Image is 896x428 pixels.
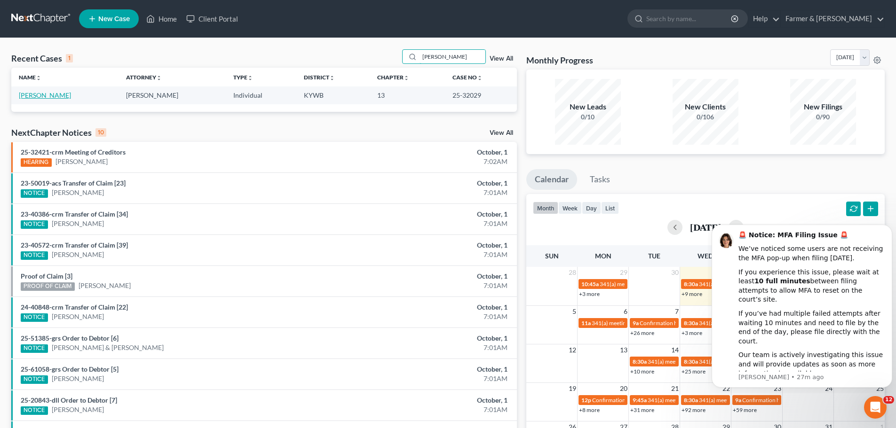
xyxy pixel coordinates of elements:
td: 25-32029 [445,86,517,104]
a: [PERSON_NAME] [79,281,131,290]
div: NOTICE [21,220,48,229]
a: +3 more [682,329,702,336]
a: 25-20843-dll Order to Debtor [7] [21,396,117,404]
div: October, 1 [351,210,507,219]
div: 0/106 [673,112,738,122]
span: 12 [883,396,894,404]
div: 7:01AM [351,219,507,228]
span: 14 [670,344,680,356]
a: Calendar [526,169,577,190]
div: October, 1 [351,148,507,157]
span: 12 [568,344,577,356]
a: 25-61058-grs Order to Debtor [5] [21,365,119,373]
span: 6 [623,306,628,317]
span: 19 [568,383,577,394]
span: 8:30a [684,280,698,288]
a: Client Portal [182,10,243,27]
span: Tue [648,252,660,260]
a: [PERSON_NAME] [56,157,108,166]
input: Search by name... [646,10,732,27]
span: Mon [595,252,611,260]
a: 23-50019-acs Transfer of Claim [23] [21,179,126,187]
span: 20 [619,383,628,394]
a: Farmer & [PERSON_NAME] [781,10,884,27]
span: Confirmation hearing for [PERSON_NAME] & [PERSON_NAME] [640,319,796,327]
span: 8:30a [684,319,698,327]
span: 12p [581,397,591,404]
a: Nameunfold_more [19,74,41,81]
span: 28 [568,267,577,278]
span: 8:30a [684,397,698,404]
button: month [533,202,558,214]
a: +31 more [630,406,654,413]
span: 341(a) meeting for [PERSON_NAME] [592,319,682,327]
a: Typeunfold_more [233,74,253,81]
a: Districtunfold_more [304,74,335,81]
a: Chapterunfold_more [377,74,409,81]
span: 341(a) meeting for [PERSON_NAME] [699,319,790,327]
span: Wed [698,252,713,260]
a: +3 more [579,290,600,297]
a: Proof of Claim [3] [21,272,72,280]
input: Search by name... [420,50,485,63]
div: NOTICE [21,251,48,260]
button: list [601,202,619,214]
span: 9:45a [633,397,647,404]
div: NOTICE [21,375,48,384]
a: 23-40572-crm Transfer of Claim [39] [21,241,128,249]
a: +26 more [630,329,654,336]
a: 24-40848-crm Transfer of Claim [22] [21,303,128,311]
h2: [DATE] [690,222,721,232]
iframe: Intercom notifications message [708,223,896,393]
div: 7:01AM [351,343,507,352]
span: 10:45a [581,280,599,288]
td: KYWB [296,86,370,104]
div: New Clients [673,101,738,112]
i: unfold_more [329,75,335,81]
a: [PERSON_NAME] [19,91,71,99]
span: 11a [581,319,591,327]
div: 7:01AM [351,405,507,414]
div: 7:01AM [351,374,507,383]
i: unfold_more [247,75,253,81]
div: New Filings [790,101,856,112]
span: 341(a) meeting for [PERSON_NAME] [699,358,790,365]
div: NOTICE [21,189,48,198]
a: [PERSON_NAME] [52,188,104,197]
a: 23-40386-crm Transfer of Claim [34] [21,210,128,218]
div: October, 1 [351,241,507,250]
div: New Leads [555,101,621,112]
div: HEARING [21,158,52,167]
a: View All [490,130,513,136]
a: Help [748,10,780,27]
span: 341(a) meeting for [PERSON_NAME] [699,397,790,404]
iframe: Intercom live chat [864,396,887,419]
td: [PERSON_NAME] [119,86,226,104]
a: [PERSON_NAME] [52,374,104,383]
a: 25-51385-grs Order to Debtor [6] [21,334,119,342]
span: 8:30a [633,358,647,365]
div: NOTICE [21,406,48,415]
a: [PERSON_NAME] [52,250,104,259]
div: 0/10 [555,112,621,122]
a: Tasks [581,169,618,190]
a: +92 more [682,406,706,413]
div: NextChapter Notices [11,127,106,138]
div: PROOF OF CLAIM [21,282,75,291]
a: +25 more [682,368,706,375]
span: 8:30a [684,358,698,365]
div: NOTICE [21,344,48,353]
div: 7:01AM [351,188,507,197]
div: October, 1 [351,272,507,281]
div: 0/90 [790,112,856,122]
div: NOTICE [21,313,48,322]
a: View All [490,55,513,62]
